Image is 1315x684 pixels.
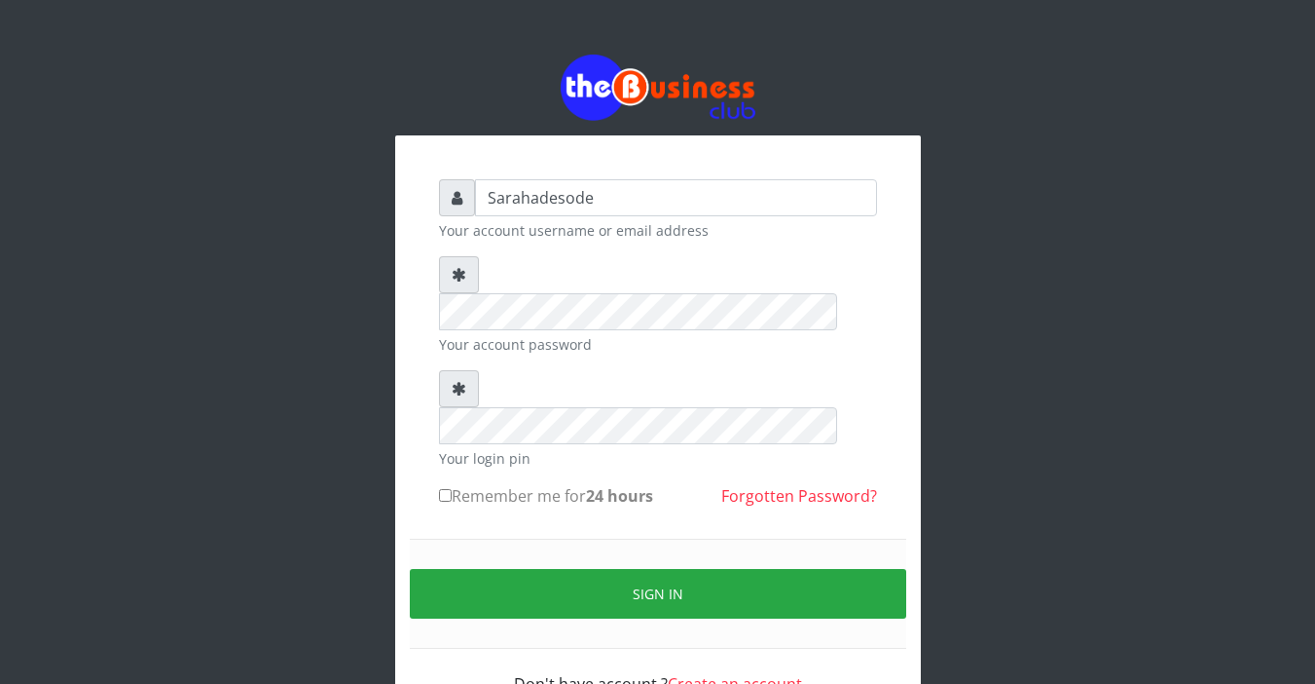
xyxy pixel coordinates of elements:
[439,484,653,508] label: Remember me for
[439,334,877,355] small: Your account password
[586,485,653,507] b: 24 hours
[410,569,906,619] button: Sign in
[475,179,877,216] input: Username or email address
[721,485,877,507] a: Forgotten Password?
[439,448,877,469] small: Your login pin
[439,489,452,502] input: Remember me for24 hours
[439,220,877,241] small: Your account username or email address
